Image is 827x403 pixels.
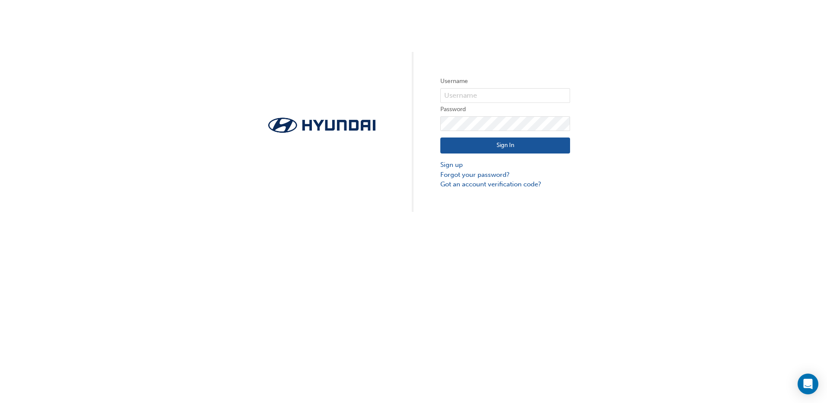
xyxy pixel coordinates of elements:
img: Trak [257,115,387,135]
div: Open Intercom Messenger [798,374,818,394]
label: Password [440,104,570,115]
label: Username [440,76,570,86]
button: Sign In [440,138,570,154]
a: Got an account verification code? [440,179,570,189]
a: Forgot your password? [440,170,570,180]
a: Sign up [440,160,570,170]
input: Username [440,88,570,103]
